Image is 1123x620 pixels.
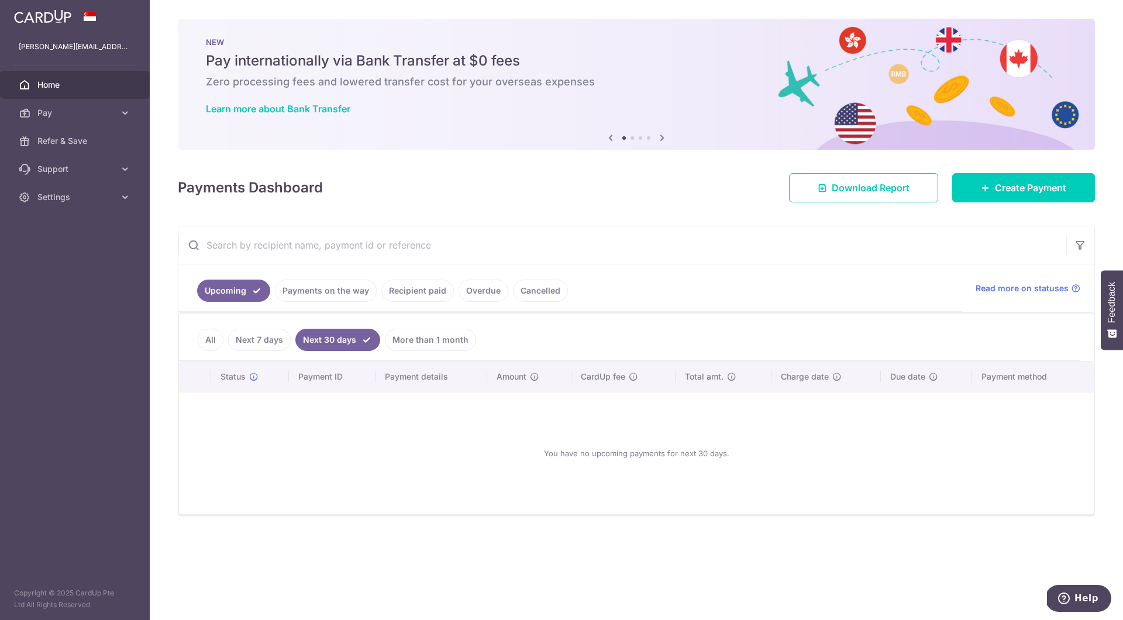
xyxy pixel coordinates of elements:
span: CardUp fee [581,371,625,383]
a: Learn more about Bank Transfer [206,103,350,115]
img: Bank transfer banner [178,19,1095,150]
th: Payment details [376,361,488,392]
img: CardUp [14,9,71,23]
span: Status [221,371,246,383]
th: Payment method [972,361,1094,392]
h5: Pay internationally via Bank Transfer at $0 fees [206,51,1067,70]
a: Create Payment [952,173,1095,202]
a: Next 30 days [295,329,380,351]
span: Settings [37,191,115,203]
span: Due date [890,371,925,383]
span: Support [37,163,115,175]
a: Upcoming [197,280,270,302]
a: Cancelled [513,280,568,302]
span: Create Payment [995,181,1066,195]
input: Search by recipient name, payment id or reference [178,226,1066,264]
span: Total amt. [685,371,724,383]
iframe: Opens a widget where you can find more information [1047,585,1111,614]
a: Overdue [459,280,508,302]
button: Feedback - Show survey [1101,270,1123,350]
a: Read more on statuses [976,283,1080,294]
span: Home [37,79,115,91]
h6: Zero processing fees and lowered transfer cost for your overseas expenses [206,75,1067,89]
span: Download Report [832,181,910,195]
span: Charge date [781,371,829,383]
div: You have no upcoming payments for next 30 days. [193,402,1080,505]
a: Download Report [789,173,938,202]
h4: Payments Dashboard [178,177,323,198]
p: NEW [206,37,1067,47]
a: Payments on the way [275,280,377,302]
th: Payment ID [289,361,376,392]
span: Pay [37,107,115,119]
a: Next 7 days [228,329,291,351]
span: Feedback [1107,282,1117,323]
p: [PERSON_NAME][EMAIL_ADDRESS][DOMAIN_NAME] [19,41,131,53]
span: Refer & Save [37,135,115,147]
span: Amount [497,371,526,383]
a: All [198,329,223,351]
a: Recipient paid [381,280,454,302]
span: Read more on statuses [976,283,1069,294]
a: More than 1 month [385,329,476,351]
